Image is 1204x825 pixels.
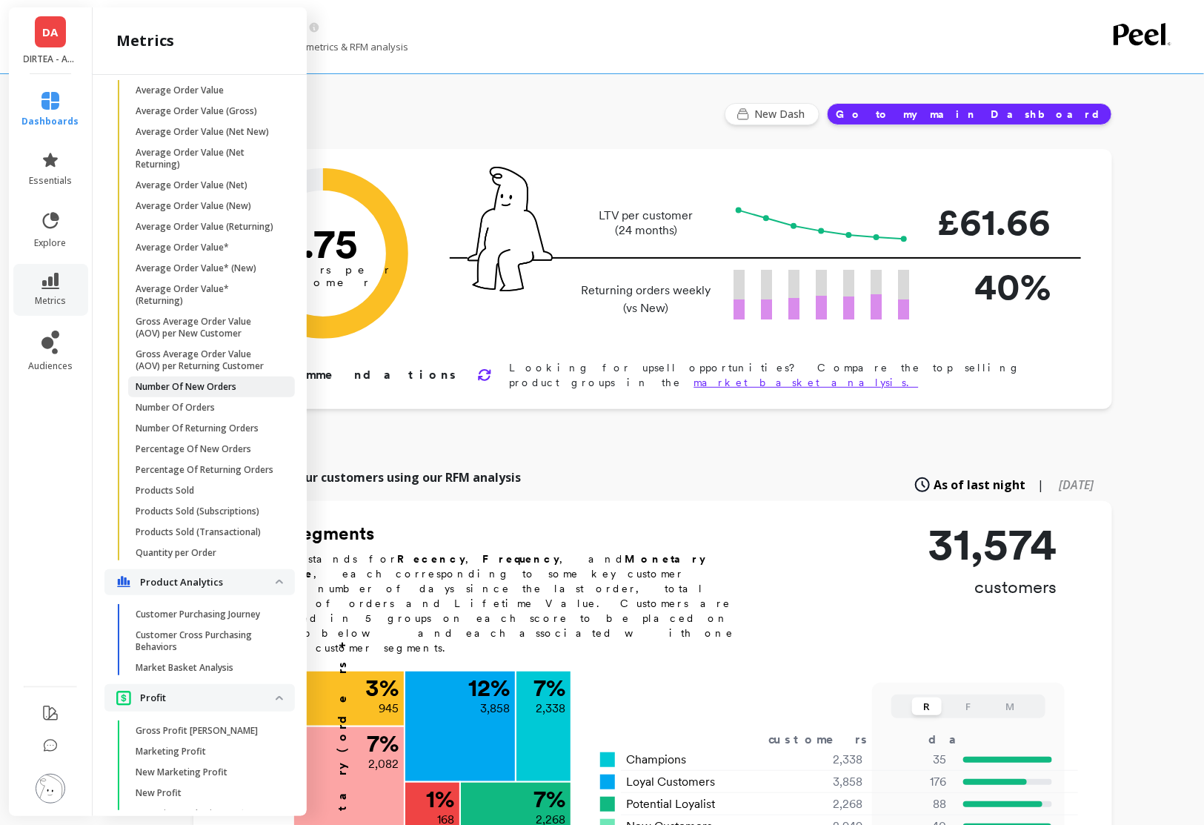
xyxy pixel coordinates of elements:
[427,787,455,811] p: 1 %
[136,179,247,191] p: Average Order Value (Net)
[627,773,716,791] span: Loyal Customers
[536,700,566,718] p: 2,338
[928,522,1057,566] p: 31,574
[775,795,881,813] div: 2,268
[36,774,65,804] img: profile picture
[136,200,251,212] p: Average Order Value (New)
[136,547,216,559] p: Quantity per Order
[510,360,1065,390] p: Looking for upsell opportunities? Compare the top selling product groups in the
[136,423,259,434] p: Number Of Returning Orders
[43,24,59,41] span: DA
[136,808,250,820] p: Returning Marketing Profit
[136,221,273,233] p: Average Order Value (Returning)
[22,116,79,127] span: dashboards
[136,609,260,620] p: Customer Purchasing Journey
[1038,476,1045,494] span: |
[694,377,919,388] a: market basket analysis.
[136,506,259,517] p: Products Sold (Subscriptions)
[933,259,1051,314] p: 40%
[136,629,277,653] p: Customer Cross Purchasing Behaviors
[276,696,283,700] img: down caret icon
[136,402,215,414] p: Number Of Orders
[276,580,283,584] img: down caret icon
[35,295,66,307] span: metrics
[882,751,947,769] p: 35
[136,662,233,674] p: Market Basket Analysis
[136,725,258,737] p: Gross Profit [PERSON_NAME]
[928,731,989,749] div: days
[29,175,72,187] span: essentials
[136,485,194,497] p: Products Sold
[995,698,1025,715] button: M
[136,526,261,538] p: Products Sold (Transactional)
[136,105,257,117] p: Average Order Value (Gross)
[775,773,881,791] div: 3,858
[136,746,206,758] p: Marketing Profit
[136,126,269,138] p: Average Order Value (Net New)
[933,194,1051,250] p: £61.66
[248,551,752,655] p: RFM stands for , , and , each corresponding to some key customer trait: number of days since the ...
[768,731,888,749] div: customers
[136,766,227,778] p: New Marketing Profit
[1060,477,1094,493] span: [DATE]
[136,443,251,455] p: Percentage Of New Orders
[24,53,78,65] p: DIRTEA - Amazon
[256,264,390,277] tspan: orders per
[276,276,370,289] tspan: customer
[136,283,277,307] p: Average Order Value* (Returning)
[775,751,881,769] div: 2,338
[954,698,983,715] button: F
[725,103,819,125] button: New Dash
[136,85,224,96] p: Average Order Value
[211,468,522,486] p: Explore all of your customers using our RFM analysis
[627,751,687,769] span: Champions
[35,237,67,249] span: explore
[136,242,229,254] p: Average Order Value*
[140,575,276,590] p: Product Analytics
[627,795,716,813] span: Potential Loyalist
[140,691,276,706] p: Profit
[136,262,256,274] p: Average Order Value* (New)
[928,575,1057,599] p: customers
[534,676,566,700] p: 7 %
[367,732,399,755] p: 7 %
[398,553,466,565] b: Recency
[912,698,942,715] button: R
[934,476,1026,494] span: As of last night
[882,795,947,813] p: 88
[468,167,553,291] img: pal seatted on line
[116,576,131,588] img: navigation item icon
[379,700,399,718] p: 945
[483,553,560,565] b: Frequency
[577,282,716,317] p: Returning orders weekly (vs New)
[534,787,566,811] p: 7 %
[136,147,277,170] p: Average Order Value (Net Returning)
[755,107,810,122] span: New Dash
[136,787,182,799] p: New Profit
[116,690,131,706] img: navigation item icon
[577,208,716,238] p: LTV per customer (24 months)
[481,700,510,718] p: 3,858
[366,676,399,700] p: 3 %
[369,755,399,773] p: 2,082
[116,30,174,51] h2: metrics
[287,219,358,268] text: 1.75
[248,522,752,546] h2: RFM Segments
[136,381,236,393] p: Number Of New Orders
[882,773,947,791] p: 176
[136,316,277,339] p: Gross Average Order Value (AOV) per New Customer
[469,676,510,700] p: 12 %
[827,103,1112,125] button: Go to my main Dashboard
[28,360,73,372] span: audiences
[136,464,273,476] p: Percentage Of Returning Orders
[136,348,277,372] p: Gross Average Order Value (AOV) per Returning Customer
[244,366,459,384] p: Recommendations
